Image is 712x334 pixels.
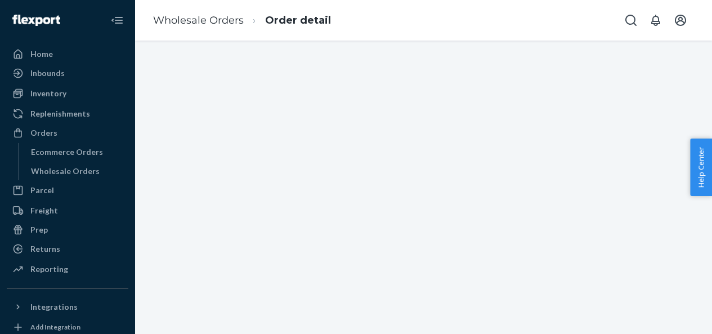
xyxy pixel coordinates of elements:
a: Parcel [7,181,128,199]
a: Home [7,45,128,63]
div: Prep [30,224,48,235]
div: Integrations [30,301,78,313]
a: Wholesale Orders [25,162,129,180]
button: Help Center [690,139,712,196]
a: Ecommerce Orders [25,143,129,161]
a: Freight [7,202,128,220]
a: Prep [7,221,128,239]
div: Returns [30,243,60,255]
div: Reporting [30,264,68,275]
div: Replenishments [30,108,90,119]
a: Inventory [7,84,128,103]
a: Inbounds [7,64,128,82]
button: Close Navigation [106,9,128,32]
div: Home [30,48,53,60]
button: Open account menu [669,9,692,32]
img: Flexport logo [12,15,60,26]
ol: breadcrumbs [144,4,340,37]
div: Orders [30,127,57,139]
a: Add Integration [7,320,128,334]
button: Open notifications [644,9,667,32]
div: Freight [30,205,58,216]
button: Integrations [7,298,128,316]
div: Add Integration [30,322,80,332]
button: Open Search Box [620,9,642,32]
div: Parcel [30,185,54,196]
a: Returns [7,240,128,258]
a: Order detail [265,14,331,26]
div: Inbounds [30,68,65,79]
a: Wholesale Orders [153,14,244,26]
a: Orders [7,124,128,142]
div: Wholesale Orders [31,166,100,177]
a: Replenishments [7,105,128,123]
a: Reporting [7,260,128,278]
div: Inventory [30,88,66,99]
div: Ecommerce Orders [31,146,103,158]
